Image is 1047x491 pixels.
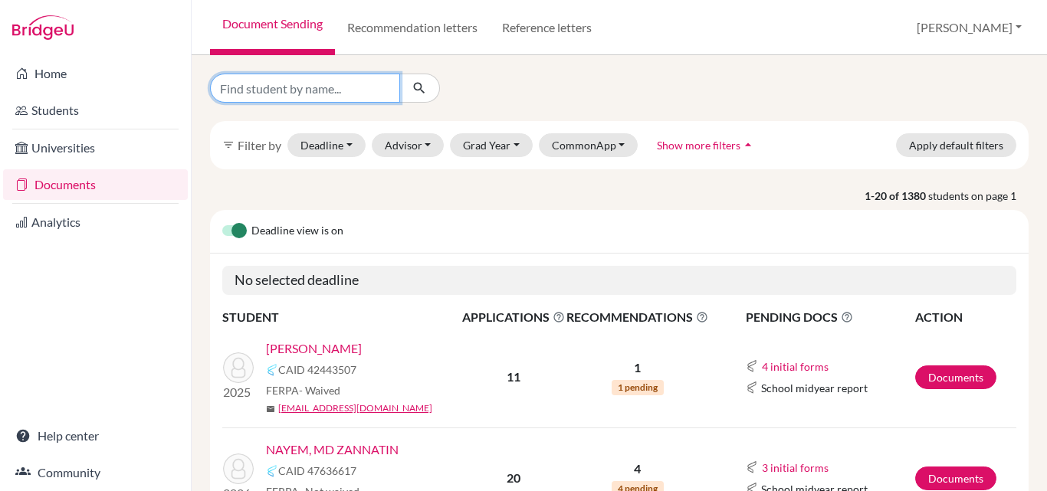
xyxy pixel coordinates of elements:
[210,74,400,103] input: Find student by name...
[612,380,664,395] span: 1 pending
[3,169,188,200] a: Documents
[266,382,340,398] span: FERPA
[746,308,914,326] span: PENDING DOCS
[266,364,278,376] img: Common App logo
[450,133,533,157] button: Grad Year
[644,133,769,157] button: Show more filtersarrow_drop_up
[865,188,928,204] strong: 1-20 of 1380
[222,139,235,151] i: filter_list
[12,15,74,40] img: Bridge-U
[3,95,188,126] a: Students
[251,222,343,241] span: Deadline view is on
[3,133,188,163] a: Universities
[222,266,1016,295] h5: No selected deadline
[896,133,1016,157] button: Apply default filters
[910,13,1029,42] button: [PERSON_NAME]
[223,383,254,401] p: 2025
[740,137,756,152] i: arrow_drop_up
[657,139,740,152] span: Show more filters
[566,358,708,377] p: 1
[915,365,996,389] a: Documents
[3,207,188,237] a: Analytics
[278,362,356,378] span: CAID 42443507
[539,133,638,157] button: CommonApp
[238,138,281,152] span: Filter by
[266,339,362,358] a: [PERSON_NAME]
[761,358,829,375] button: 4 initial forms
[566,460,708,478] p: 4
[462,308,565,326] span: APPLICATIONS
[746,381,758,394] img: Common App logo
[223,453,254,484] img: NAYEM, MD ZANNATIN
[3,58,188,89] a: Home
[222,307,461,327] th: STUDENT
[266,404,275,414] span: mail
[566,308,708,326] span: RECOMMENDATIONS
[3,457,188,488] a: Community
[507,369,520,384] b: 11
[287,133,366,157] button: Deadline
[746,360,758,372] img: Common App logo
[372,133,445,157] button: Advisor
[928,188,1029,204] span: students on page 1
[266,440,399,459] a: NAYEM, MD ZANNATIN
[915,466,996,490] a: Documents
[914,307,1016,327] th: ACTION
[3,421,188,451] a: Help center
[299,384,340,397] span: - Waived
[761,459,829,476] button: 3 initial forms
[278,463,356,479] span: CAID 47636617
[507,470,520,485] b: 20
[278,401,432,415] a: [EMAIL_ADDRESS][DOMAIN_NAME]
[761,380,868,396] span: School midyear report
[746,461,758,473] img: Common App logo
[223,352,254,383] img: RAHMAN, MORSHEDUR
[266,465,278,477] img: Common App logo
